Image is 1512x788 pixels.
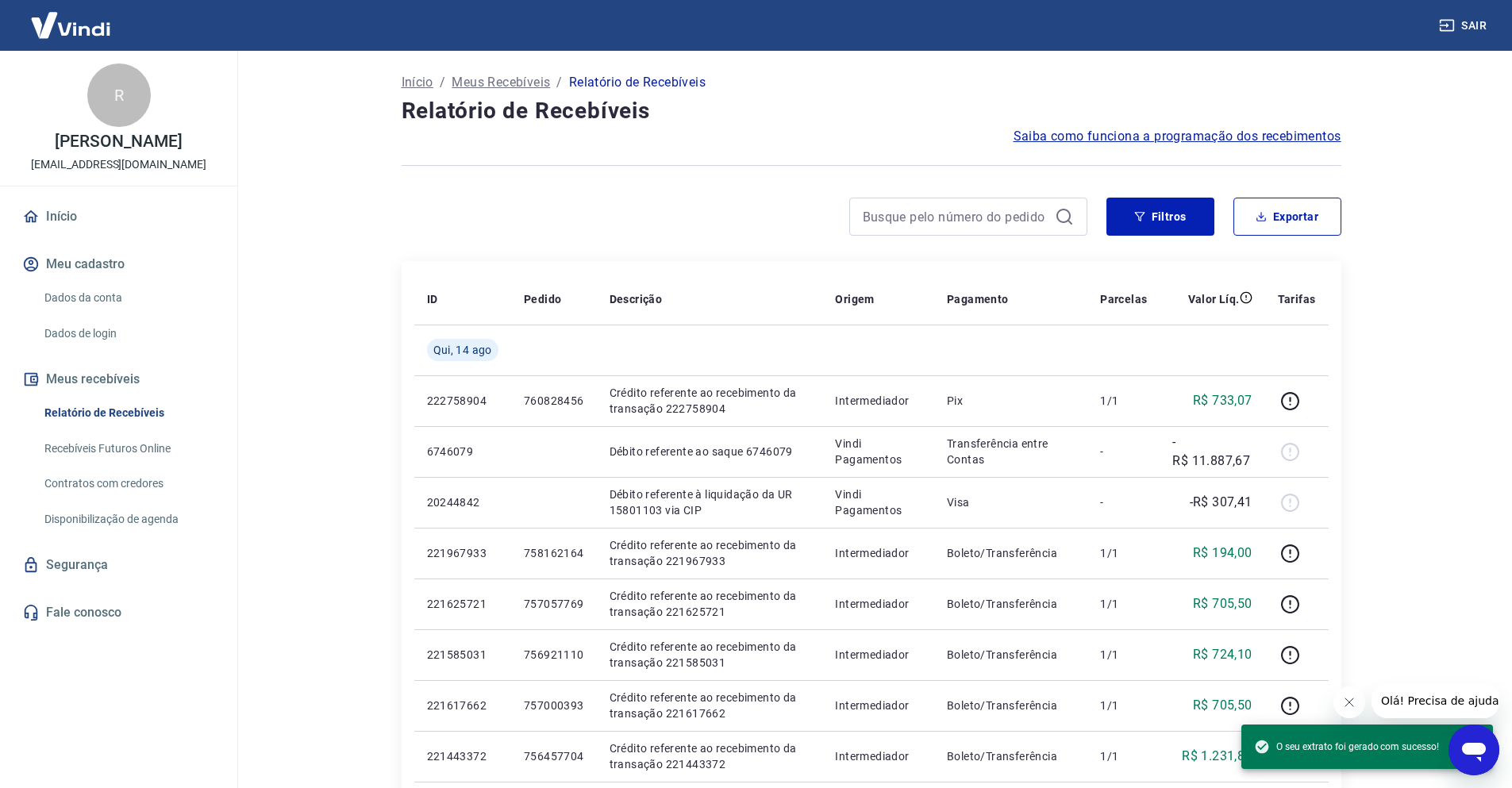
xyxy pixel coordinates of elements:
[610,537,810,569] p: Crédito referente ao recebimento da transação 221967933
[947,291,1009,307] p: Pagamento
[427,545,498,561] p: 221967933
[610,690,810,721] p: Crédito referente ao recebimento da transação 221617662
[1100,698,1147,713] p: 1/1
[947,436,1075,467] p: Transferência entre Contas
[1100,494,1147,510] p: -
[1278,291,1316,307] p: Tarifas
[947,393,1075,409] p: Pix
[1193,544,1252,563] p: R$ 194,00
[947,698,1075,713] p: Boleto/Transferência
[440,73,445,92] p: /
[38,317,218,350] a: Dados de login
[835,748,921,764] p: Intermediador
[524,545,584,561] p: 758162164
[947,494,1075,510] p: Visa
[1100,596,1147,612] p: 1/1
[835,291,874,307] p: Origem
[38,282,218,314] a: Dados da conta
[524,291,561,307] p: Pedido
[556,73,562,92] p: /
[1100,393,1147,409] p: 1/1
[524,698,584,713] p: 757000393
[835,545,921,561] p: Intermediador
[835,647,921,663] p: Intermediador
[19,362,218,397] button: Meus recebíveis
[1100,647,1147,663] p: 1/1
[55,133,182,150] p: [PERSON_NAME]
[38,397,218,429] a: Relatório de Recebíveis
[19,199,218,234] a: Início
[427,444,498,459] p: 6746079
[1436,11,1493,40] button: Sair
[427,748,498,764] p: 221443372
[31,156,206,173] p: [EMAIL_ADDRESS][DOMAIN_NAME]
[610,444,810,459] p: Débito referente ao saque 6746079
[1233,198,1341,236] button: Exportar
[427,647,498,663] p: 221585031
[524,647,584,663] p: 756921110
[38,467,218,500] a: Contratos com credores
[1188,291,1240,307] p: Valor Líq.
[1449,725,1499,775] iframe: Botão para abrir a janela de mensagens
[38,503,218,536] a: Disponibilização de agenda
[1193,696,1252,715] p: R$ 705,50
[19,1,122,49] img: Vindi
[427,393,498,409] p: 222758904
[19,247,218,282] button: Meu cadastro
[1333,686,1365,718] iframe: Fechar mensagem
[835,596,921,612] p: Intermediador
[524,596,584,612] p: 757057769
[427,494,498,510] p: 20244842
[1100,444,1147,459] p: -
[1100,748,1147,764] p: 1/1
[427,698,498,713] p: 221617662
[1372,683,1499,718] iframe: Mensagem da empresa
[1100,545,1147,561] p: 1/1
[863,205,1048,229] input: Busque pelo número do pedido
[10,11,133,24] span: Olá! Precisa de ajuda?
[947,545,1075,561] p: Boleto/Transferência
[38,432,218,465] a: Recebíveis Futuros Online
[19,548,218,582] a: Segurança
[1193,594,1252,613] p: R$ 705,50
[1193,645,1252,664] p: R$ 724,10
[1100,291,1147,307] p: Parcelas
[835,436,921,467] p: Vindi Pagamentos
[524,393,584,409] p: 760828456
[433,342,492,358] span: Qui, 14 ago
[610,291,663,307] p: Descrição
[835,393,921,409] p: Intermediador
[1182,747,1252,766] p: R$ 1.231,80
[1254,739,1439,755] span: O seu extrato foi gerado com sucesso!
[569,73,706,92] p: Relatório de Recebíveis
[1190,493,1252,512] p: -R$ 307,41
[947,748,1075,764] p: Boleto/Transferência
[947,596,1075,612] p: Boleto/Transferência
[1172,432,1252,471] p: -R$ 11.887,67
[402,95,1341,127] h4: Relatório de Recebíveis
[427,291,438,307] p: ID
[610,486,810,518] p: Débito referente à liquidação da UR 15801103 via CIP
[427,596,498,612] p: 221625721
[610,740,810,772] p: Crédito referente ao recebimento da transação 221443372
[610,639,810,671] p: Crédito referente ao recebimento da transação 221585031
[1193,391,1252,410] p: R$ 733,07
[1106,198,1214,236] button: Filtros
[1014,127,1341,146] a: Saiba como funciona a programação dos recebimentos
[835,698,921,713] p: Intermediador
[610,588,810,620] p: Crédito referente ao recebimento da transação 221625721
[947,647,1075,663] p: Boleto/Transferência
[87,63,151,127] div: R
[835,486,921,518] p: Vindi Pagamentos
[19,595,218,630] a: Fale conosco
[524,748,584,764] p: 756457704
[610,385,810,417] p: Crédito referente ao recebimento da transação 222758904
[452,73,550,92] a: Meus Recebíveis
[402,73,433,92] a: Início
